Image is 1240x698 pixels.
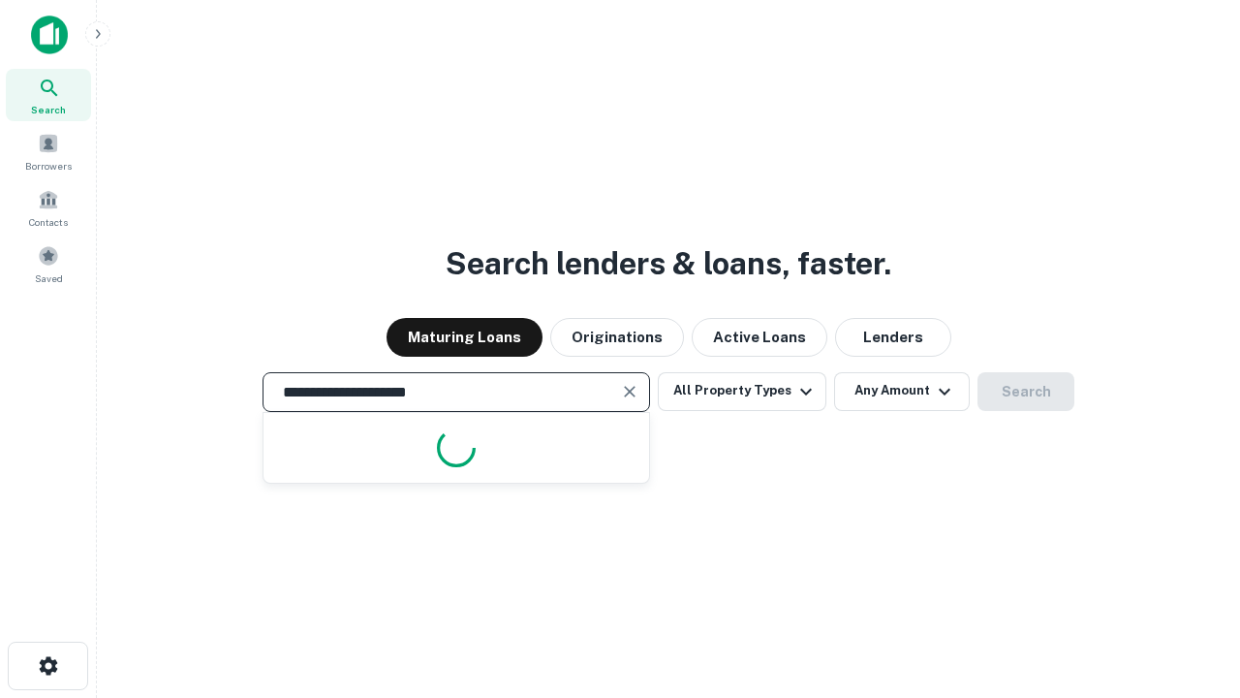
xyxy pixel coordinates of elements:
[31,16,68,54] img: capitalize-icon.png
[658,372,826,411] button: All Property Types
[550,318,684,357] button: Originations
[1143,543,1240,636] iframe: Chat Widget
[446,240,891,287] h3: Search lenders & loans, faster.
[835,318,951,357] button: Lenders
[31,102,66,117] span: Search
[387,318,542,357] button: Maturing Loans
[6,69,91,121] a: Search
[29,214,68,230] span: Contacts
[6,181,91,234] a: Contacts
[25,158,72,174] span: Borrowers
[35,270,63,286] span: Saved
[834,372,970,411] button: Any Amount
[692,318,827,357] button: Active Loans
[6,125,91,177] a: Borrowers
[6,238,91,290] a: Saved
[616,378,643,405] button: Clear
